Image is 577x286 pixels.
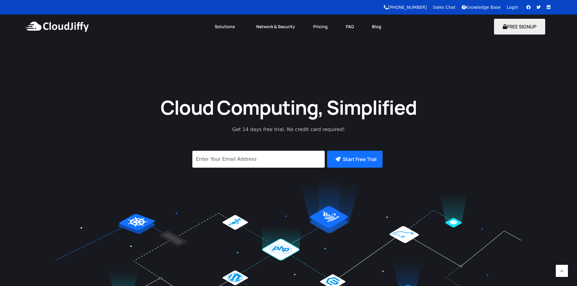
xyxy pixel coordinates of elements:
a: Sales Chat [433,5,455,10]
a: [PHONE_NUMBER] [384,5,427,10]
button: Start Free Trial [327,151,383,168]
a: Solutions [206,20,247,33]
p: Get 14 days free trial. No credit card required! [205,126,372,133]
a: Login [507,5,518,10]
a: Pricing [304,20,337,33]
button: FREE SIGNUP [494,19,545,35]
input: Enter Your Email Address [192,151,325,168]
a: Knowledge Base [462,5,501,10]
a: FAQ [337,20,363,33]
a: Network & Security [247,20,304,33]
h1: Cloud Computing, Simplified [152,95,425,120]
a: Blog [363,20,390,33]
a: FREE SIGNUP [494,23,545,30]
